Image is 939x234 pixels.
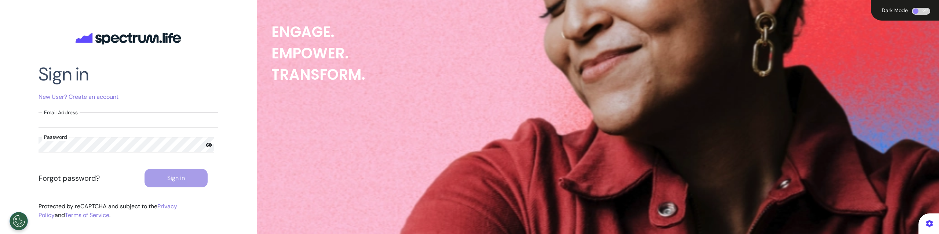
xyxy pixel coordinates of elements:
label: Email Address [42,109,80,116]
span: New User? Create an account [39,93,118,101]
label: Password [42,133,69,141]
div: EMPOWER. [271,43,939,64]
a: Terms of Service [65,211,109,219]
img: company logo [73,27,183,50]
h2: Sign in [39,63,218,85]
div: OFF [912,8,930,15]
span: Forgot password? [39,173,100,183]
div: TRANSFORM. [271,64,939,85]
a: Privacy Policy [39,202,177,219]
button: Sign in [145,169,208,187]
div: Protected by reCAPTCHA and subject to the and . [39,202,218,220]
button: Open Preferences [10,212,28,230]
div: ENGAGE. [271,21,939,43]
div: Dark Mode [880,8,910,13]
